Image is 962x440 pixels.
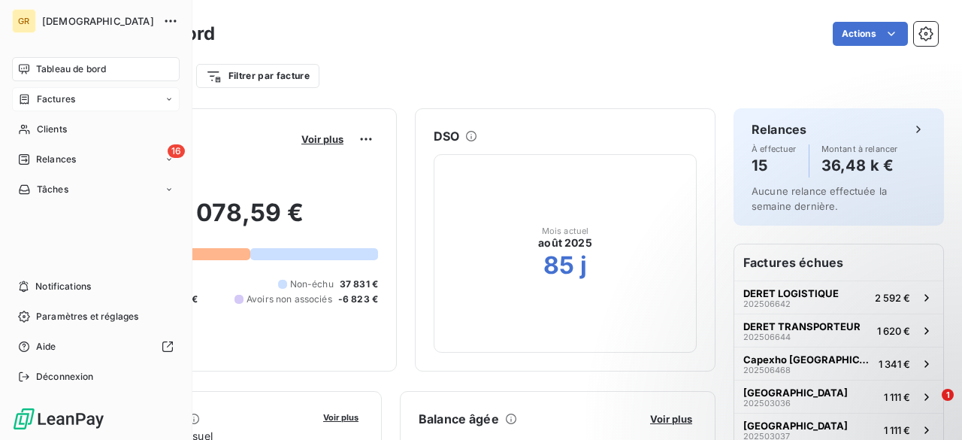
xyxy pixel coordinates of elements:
[36,340,56,354] span: Aide
[542,226,589,235] span: Mois actuel
[340,278,378,291] span: 37 831 €
[36,62,106,76] span: Tableau de bord
[543,250,574,281] h2: 85
[884,424,910,436] span: 1 111 €
[168,144,185,158] span: 16
[661,294,962,399] iframe: Intercom notifications message
[752,120,806,138] h6: Relances
[12,335,180,359] a: Aide
[290,278,334,291] span: Non-échu
[301,133,343,145] span: Voir plus
[12,178,180,202] a: Tâches
[12,147,180,171] a: 16Relances
[580,250,587,281] h2: j
[319,410,363,423] button: Voir plus
[12,117,180,141] a: Clients
[833,22,908,46] button: Actions
[36,370,94,384] span: Déconnexion
[821,153,898,178] h4: 36,48 k €
[734,244,943,281] h6: Factures échues
[36,153,76,166] span: Relances
[752,153,797,178] h4: 15
[37,93,75,106] span: Factures
[743,420,848,432] span: [GEOGRAPHIC_DATA]
[297,132,348,146] button: Voir plus
[37,123,67,136] span: Clients
[419,410,499,428] h6: Balance âgée
[323,412,358,423] span: Voir plus
[734,281,943,314] button: DERET LOGISTIQUE2025066422 592 €
[12,9,36,33] div: GR
[743,287,839,299] span: DERET LOGISTIQUE
[942,389,954,401] span: 1
[196,64,319,88] button: Filtrer par facture
[646,412,697,426] button: Voir plus
[752,144,797,153] span: À effectuer
[12,407,105,431] img: Logo LeanPay
[743,399,791,408] span: 202503036
[85,198,378,243] h2: 59 078,59 €
[338,293,378,306] span: -6 823 €
[911,389,947,425] iframe: Intercom live chat
[875,292,910,304] span: 2 592 €
[12,57,180,81] a: Tableau de bord
[538,235,591,250] span: août 2025
[36,310,138,323] span: Paramètres et réglages
[247,293,332,306] span: Avoirs non associés
[12,305,180,329] a: Paramètres et réglages
[42,15,154,27] span: [DEMOGRAPHIC_DATA]
[434,127,459,145] h6: DSO
[650,413,692,425] span: Voir plus
[37,183,68,196] span: Tâches
[821,144,898,153] span: Montant à relancer
[12,87,180,111] a: Factures
[752,185,887,212] span: Aucune relance effectuée la semaine dernière.
[35,280,91,293] span: Notifications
